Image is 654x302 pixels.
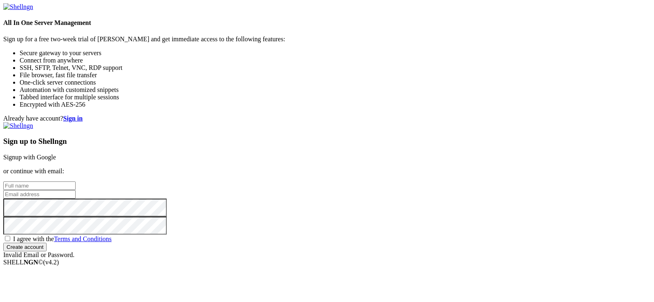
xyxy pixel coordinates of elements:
a: Signup with Google [3,154,56,161]
li: Connect from anywhere [20,57,651,64]
span: I agree with the [13,235,112,242]
h4: All In One Server Management [3,19,651,27]
span: SHELL © [3,259,59,266]
a: Sign in [63,115,83,122]
li: Secure gateway to your servers [20,49,651,57]
div: Invalid Email or Password. [3,251,651,259]
span: 4.2.0 [43,259,59,266]
img: Shellngn [3,3,33,11]
li: SSH, SFTP, Telnet, VNC, RDP support [20,64,651,72]
a: Terms and Conditions [54,235,112,242]
b: NGN [24,259,38,266]
input: Create account [3,243,47,251]
p: Sign up for a free two-week trial of [PERSON_NAME] and get immediate access to the following feat... [3,36,651,43]
h3: Sign up to Shellngn [3,137,651,146]
li: File browser, fast file transfer [20,72,651,79]
li: Automation with customized snippets [20,86,651,94]
img: Shellngn [3,122,33,130]
li: One-click server connections [20,79,651,86]
div: Already have account? [3,115,651,122]
p: or continue with email: [3,168,651,175]
li: Tabbed interface for multiple sessions [20,94,651,101]
input: Email address [3,190,76,199]
input: I agree with theTerms and Conditions [5,236,10,241]
input: Full name [3,181,76,190]
li: Encrypted with AES-256 [20,101,651,108]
